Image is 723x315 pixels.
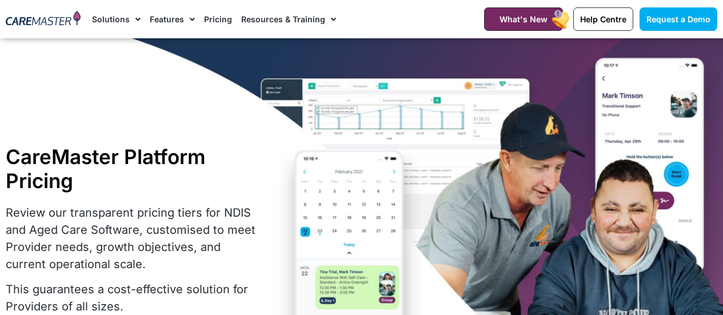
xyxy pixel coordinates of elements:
p: This guarantees a cost-effective solution for Providers of all sizes. [6,281,258,315]
span: Help Centre [580,14,626,24]
p: Review our transparent pricing tiers for NDIS and Aged Care Software, customised to meet Provider... [6,204,258,273]
span: What's New [500,14,548,24]
a: What's New [484,7,563,31]
img: CareMaster Logo [6,11,81,27]
a: Help Centre [573,7,633,31]
h1: CareMaster Platform Pricing [6,145,258,193]
a: Request a Demo [640,7,717,31]
span: Request a Demo [646,14,710,24]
